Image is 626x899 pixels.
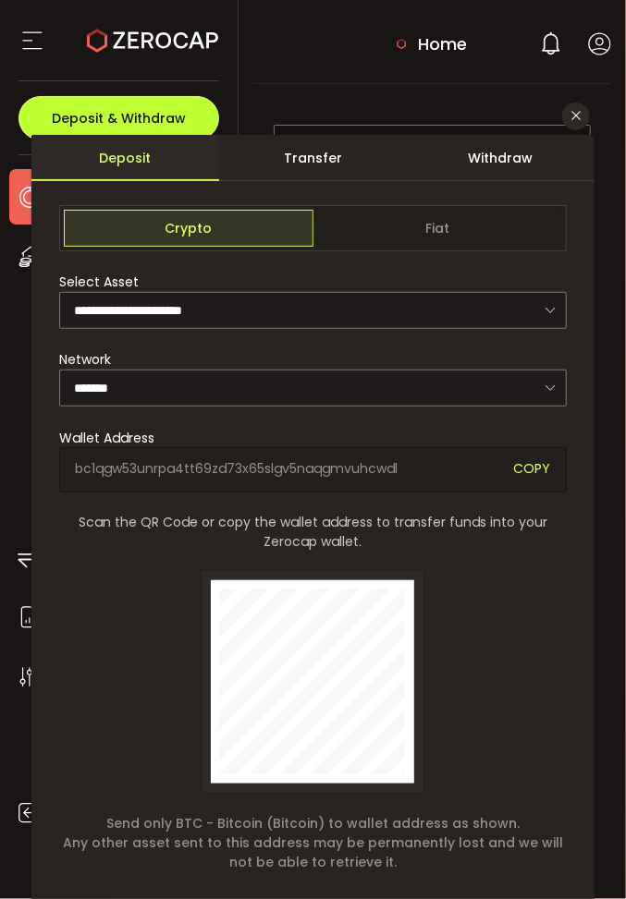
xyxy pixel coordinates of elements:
label: Select Asset [59,273,150,291]
label: Network [59,350,122,369]
div: Deposit [31,135,219,181]
span: Crypto [64,210,313,247]
div: 聊天小工具 [404,699,626,899]
div: Withdraw [407,135,595,181]
span: bc1qgw53unrpa4tt69zd73x65slgv5naqgmvuhcwdl [75,459,499,480]
span: Scan the QR Code or copy the wallet address to transfer funds into your Zerocap wallet. [59,513,566,552]
span: COPY [514,459,551,480]
iframe: Chat Widget [404,699,626,899]
span: Send only BTC - Bitcoin (Bitcoin) to wallet address as shown. [59,814,566,833]
span: Any other asset sent to this address may be permanently lost and we will not be able to retrieve it. [59,833,566,872]
div: Transfer [219,135,407,181]
span: Fiat [313,210,562,247]
label: Wallet Address [59,429,166,447]
button: Close [562,103,590,130]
